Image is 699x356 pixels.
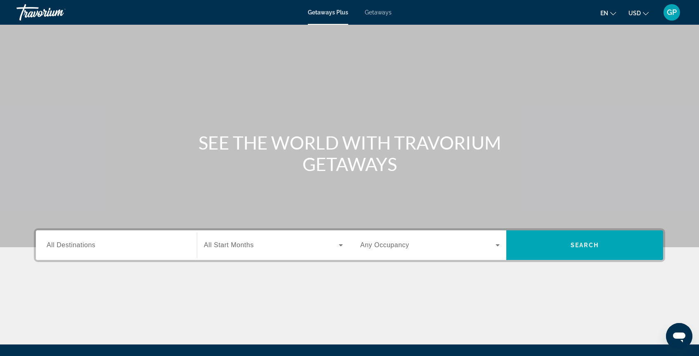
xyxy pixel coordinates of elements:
[661,4,682,21] button: User Menu
[628,7,649,19] button: Change currency
[600,7,616,19] button: Change language
[360,241,409,248] span: Any Occupancy
[195,132,504,175] h1: SEE THE WORLD WITH TRAVORIUM GETAWAYS
[628,10,641,16] span: USD
[600,10,608,16] span: en
[17,2,99,23] a: Travorium
[571,242,599,248] span: Search
[666,323,692,349] iframe: Button to launch messaging window
[36,230,663,260] div: Search widget
[506,230,663,260] button: Search
[47,241,95,248] span: All Destinations
[667,8,677,16] span: GP
[204,241,254,248] span: All Start Months
[365,9,392,16] a: Getaways
[308,9,348,16] a: Getaways Plus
